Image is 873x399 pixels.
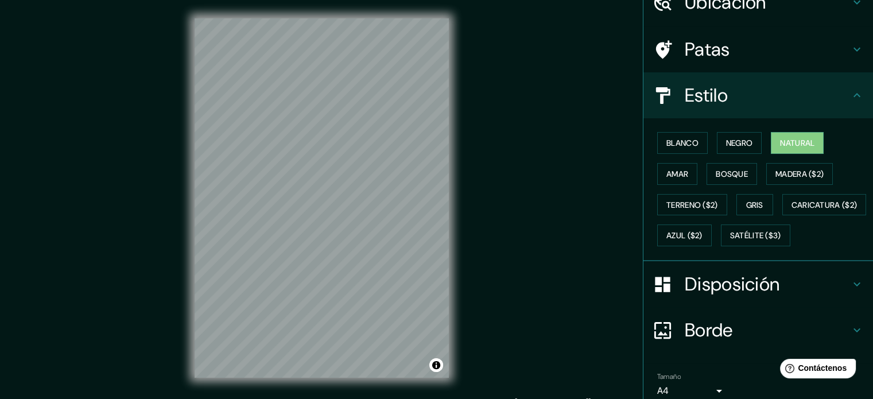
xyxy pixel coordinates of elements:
[791,200,858,210] font: Caricatura ($2)
[766,163,833,185] button: Madera ($2)
[717,132,762,154] button: Negro
[643,307,873,353] div: Borde
[746,200,763,210] font: Gris
[736,194,773,216] button: Gris
[657,132,708,154] button: Blanco
[707,163,757,185] button: Bosque
[716,169,748,179] font: Bosque
[685,37,730,61] font: Patas
[771,132,824,154] button: Natural
[657,224,712,246] button: Azul ($2)
[666,138,699,148] font: Blanco
[643,26,873,72] div: Patas
[666,169,688,179] font: Amar
[657,163,697,185] button: Amar
[726,138,753,148] font: Negro
[721,224,790,246] button: Satélite ($3)
[771,354,860,386] iframe: Lanzador de widgets de ayuda
[775,169,824,179] font: Madera ($2)
[780,138,814,148] font: Natural
[643,261,873,307] div: Disposición
[685,318,733,342] font: Borde
[666,200,718,210] font: Terreno ($2)
[657,385,669,397] font: A4
[666,231,703,241] font: Azul ($2)
[685,272,779,296] font: Disposición
[730,231,781,241] font: Satélite ($3)
[657,372,681,381] font: Tamaño
[195,18,449,378] canvas: Mapa
[429,358,443,372] button: Activar o desactivar atribución
[685,83,728,107] font: Estilo
[657,194,727,216] button: Terreno ($2)
[782,194,867,216] button: Caricatura ($2)
[643,72,873,118] div: Estilo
